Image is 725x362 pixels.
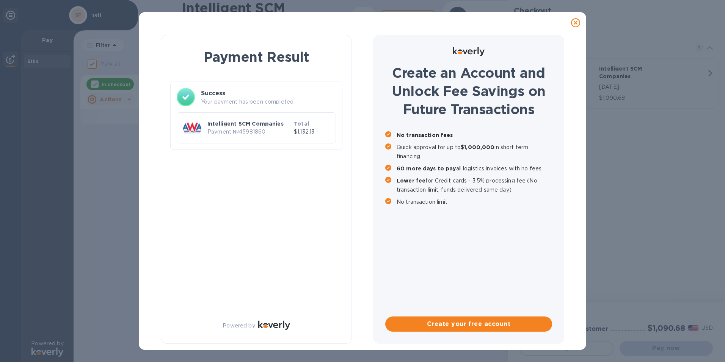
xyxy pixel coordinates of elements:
[201,89,336,98] h3: Success
[397,143,552,161] p: Quick approval for up to in short term financing
[397,176,552,194] p: for Credit cards - 3.5% processing fee (No transaction limit, funds delivered same day)
[397,164,552,173] p: all logistics invoices with no fees
[207,128,291,136] p: Payment № 45981860
[461,144,494,150] b: $1,000,000
[294,128,330,136] p: $1,132.13
[391,320,546,329] span: Create your free account
[201,98,336,106] p: Your payment has been completed.
[385,64,552,118] h1: Create an Account and Unlock Fee Savings on Future Transactions
[223,322,255,330] p: Powered by
[397,132,453,138] b: No transaction fees
[207,120,291,127] p: Intelligent SCM Companies
[397,165,456,172] b: 60 more days to pay
[385,316,552,332] button: Create your free account
[453,47,485,56] img: Logo
[397,197,552,206] p: No transaction limit
[173,47,339,66] h1: Payment Result
[258,321,290,330] img: Logo
[397,178,425,184] b: Lower fee
[294,121,309,127] b: Total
